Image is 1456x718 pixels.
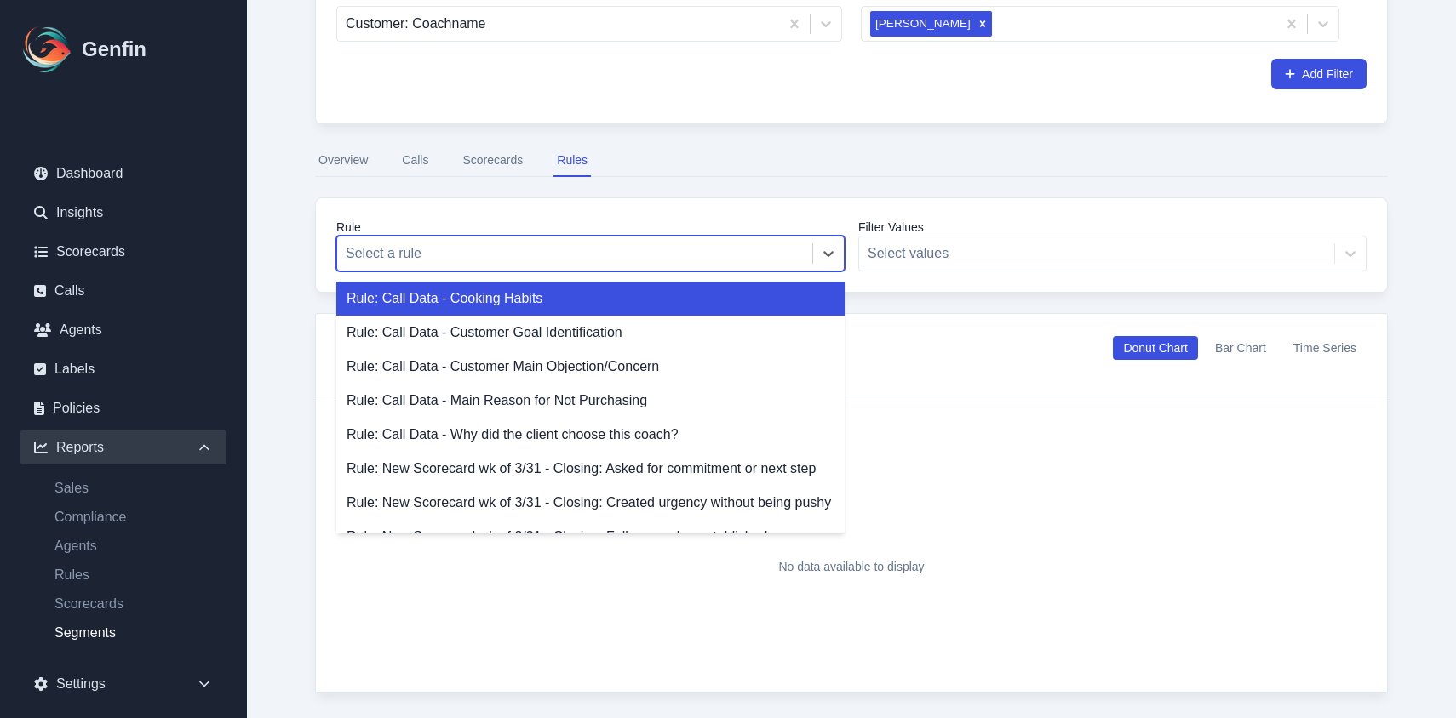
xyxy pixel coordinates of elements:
[1113,336,1197,360] button: Donut Chart
[778,558,924,575] p: No data available to display
[20,667,226,701] div: Settings
[20,22,75,77] img: Logo
[20,430,226,464] div: Reports
[336,452,845,486] div: Rule: New Scorecard wk of 3/31 - Closing: Asked for commitment or next step
[336,219,845,236] label: Rule
[973,11,992,37] div: Remove Taliyah Dozier
[41,623,226,643] a: Segments
[41,536,226,556] a: Agents
[858,219,1367,236] label: Filter Values
[41,507,226,527] a: Compliance
[336,282,845,316] div: Rule: Call Data - Cooking Habits
[553,145,591,177] button: Rules
[82,36,146,63] h1: Genfin
[336,316,845,350] div: Rule: Call Data - Customer Goal Identification
[20,157,226,191] a: Dashboard
[20,313,226,347] a: Agents
[336,350,845,384] div: Rule: Call Data - Customer Main Objection/Concern
[336,418,845,452] div: Rule: Call Data - Why did the client choose this coach?
[1271,59,1367,89] button: Add Filter
[41,478,226,499] a: Sales
[336,520,845,554] div: Rule: New Scorecard wk of 3/31 - Closing: Follow-up plan established
[20,391,226,425] a: Policies
[1205,336,1276,360] button: Bar Chart
[870,11,973,37] div: [PERSON_NAME]
[336,486,845,520] div: Rule: New Scorecard wk of 3/31 - Closing: Created urgency without being pushy
[41,594,226,614] a: Scorecards
[20,274,226,308] a: Calls
[20,196,226,230] a: Insights
[41,565,226,585] a: Rules
[336,384,845,418] div: Rule: Call Data - Main Reason for Not Purchasing
[398,145,432,177] button: Calls
[1283,336,1367,360] button: Time Series
[20,235,226,269] a: Scorecards
[20,352,226,386] a: Labels
[459,145,526,177] button: Scorecards
[315,145,371,177] button: Overview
